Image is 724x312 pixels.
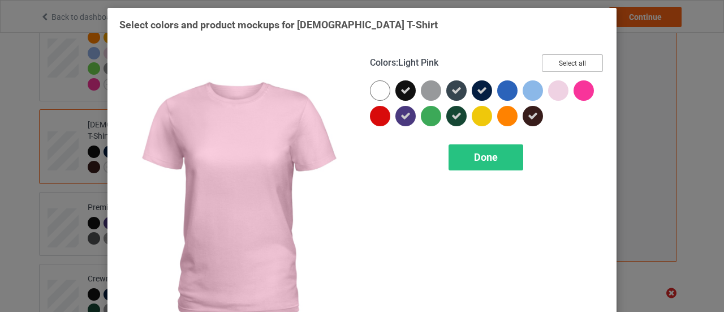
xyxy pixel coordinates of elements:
[370,57,438,69] h4: :
[119,19,438,31] span: Select colors and product mockups for [DEMOGRAPHIC_DATA] T-Shirt
[370,57,396,68] span: Colors
[474,151,498,163] span: Done
[542,54,603,72] button: Select all
[398,57,438,68] span: Light Pink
